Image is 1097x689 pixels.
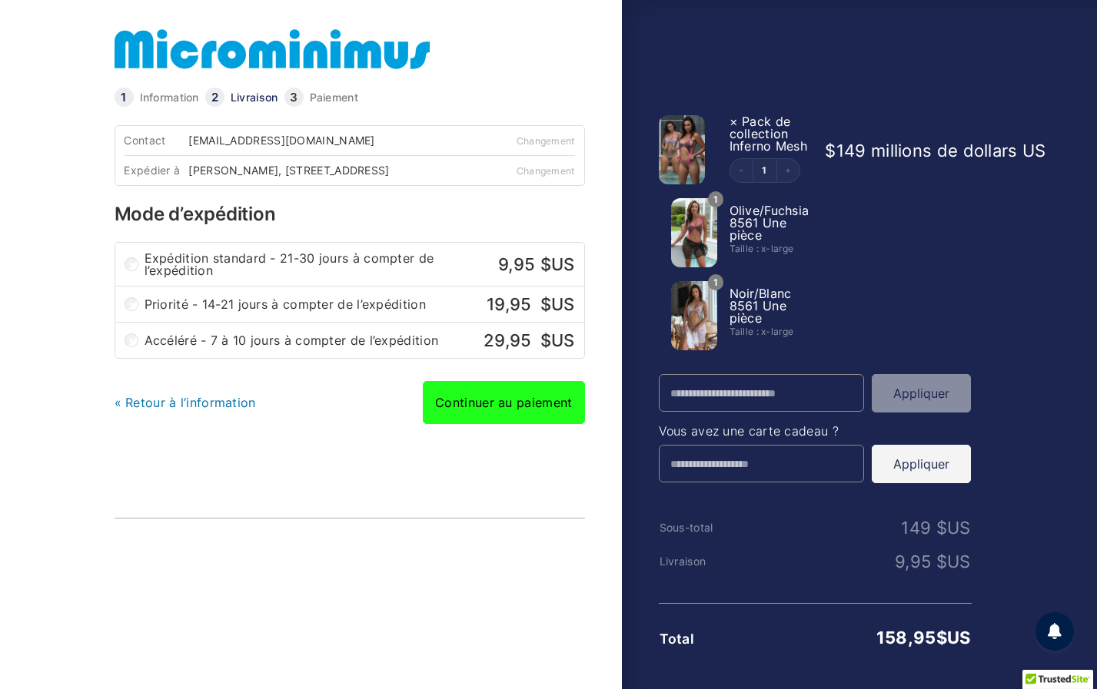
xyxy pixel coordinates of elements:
th: Sous-total [659,522,763,534]
div: [PERSON_NAME], [STREET_ADDRESS] [188,165,400,176]
font: Priorité - 14-21 jours à compter de l’expédition [145,298,426,310]
div: Taille : x-large [730,244,809,253]
span: 9,95 $ [895,552,947,571]
a: Information [140,92,199,103]
bdi: US [490,254,574,274]
img: Inferno Mesh Noir Blanc 8561 One Piece St Martin Blanc 5996 Paréo 12 [671,281,717,350]
a: Changement [517,135,575,147]
h3: Mode d’expédition [115,205,585,224]
span: $ [540,294,551,314]
font: Accéléré - 7 à 10 jours à compter de l’expédition [145,334,439,346]
a: Supprimer cet article [730,114,738,129]
img: Inferno Mesh One Piece Collection Pack (3) [659,115,705,184]
div: Contact [124,135,188,146]
a: Éditer [753,166,776,175]
span: 1 [708,191,724,207]
a: Livraison [231,92,278,103]
span: $ [540,330,551,350]
bdi: US [895,552,970,571]
th: Livraison [659,555,763,568]
button: Decrement [730,159,753,182]
span: $ [936,628,947,648]
img: Inferno Mesh Olive Fuchsia 8561 One Piece St Martin Kaki 5996 Paréo 03 [671,198,717,267]
div: [EMAIL_ADDRESS][DOMAIN_NAME] [188,135,385,146]
iframe: TrustedSite Certified [127,535,357,651]
h4: Vous avez une carte cadeau ? [659,425,972,437]
span: 1 [708,274,724,290]
bdi: 158,95 US [876,628,971,648]
a: Paiement [310,92,358,103]
span: $ [825,141,836,161]
a: Continuer au paiement [423,381,584,424]
span: 9,95 $ [498,254,551,274]
a: « Retour à l’information [115,395,256,410]
button: Appliquer [872,374,971,412]
div: Expédier à [124,165,188,176]
span: 149 $ [901,518,947,538]
bdi: 29,95 US [484,330,574,350]
bdi: 19,95 US [487,294,574,314]
span: Pack de collection Inferno Mesh [730,114,808,154]
button: Appliquer [872,445,971,483]
button: Augmentation [776,159,799,182]
span: Noir/Blanc 8561 Une pièce [730,286,792,326]
th: Total [659,631,763,647]
a: Changement [517,165,575,177]
font: Expédition standard - 21-30 jours à compter de l’expédition [145,252,487,277]
font: 149 millions de dollars US [836,141,1046,161]
bdi: US [901,518,970,538]
div: Taille : x-large [730,327,809,336]
span: Olive/Fuchsia 8561 Une pièce [730,203,809,243]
